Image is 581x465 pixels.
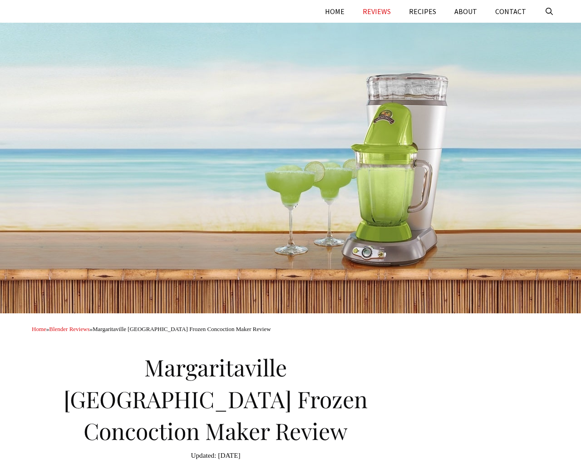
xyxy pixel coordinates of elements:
h1: Margaritaville [GEOGRAPHIC_DATA] Frozen Concoction Maker Review [32,347,399,447]
span: » » [32,326,271,332]
a: Blender Reviews [49,326,89,332]
a: Home [32,326,46,332]
span: Margaritaville [GEOGRAPHIC_DATA] Frozen Concoction Maker Review [93,326,271,332]
time: [DATE] [191,450,240,461]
